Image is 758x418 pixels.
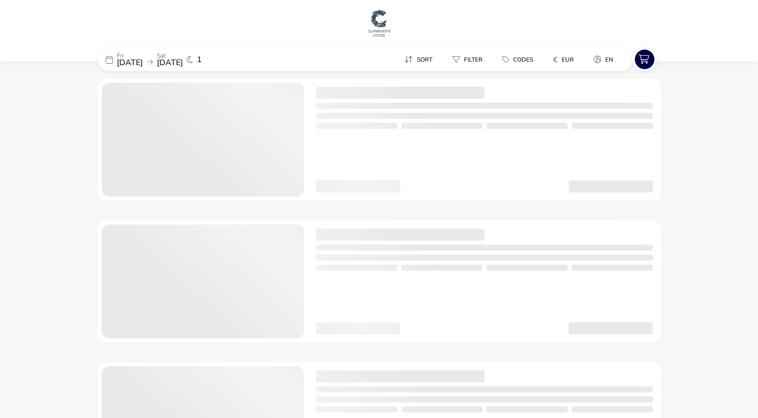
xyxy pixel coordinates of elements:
span: [DATE] [157,57,183,68]
i: € [553,55,558,65]
naf-pibe-menu-bar-item: en [586,52,625,67]
span: EUR [562,56,574,64]
span: Sort [417,56,432,64]
p: Sat [157,53,183,59]
naf-pibe-menu-bar-item: Sort [396,52,444,67]
span: [DATE] [117,57,143,68]
button: en [586,52,621,67]
naf-pibe-menu-bar-item: Filter [444,52,494,67]
button: Filter [444,52,490,67]
span: 1 [197,56,202,64]
div: Fri[DATE]Sat[DATE]1 [98,48,248,71]
naf-pibe-menu-bar-item: Codes [494,52,545,67]
span: Codes [513,56,533,64]
naf-pibe-menu-bar-item: €EUR [545,52,586,67]
span: Filter [464,56,482,64]
p: Fri [117,53,143,59]
span: en [605,56,613,64]
img: Main Website [367,8,392,38]
button: Codes [494,52,541,67]
button: €EUR [545,52,582,67]
button: Sort [396,52,440,67]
